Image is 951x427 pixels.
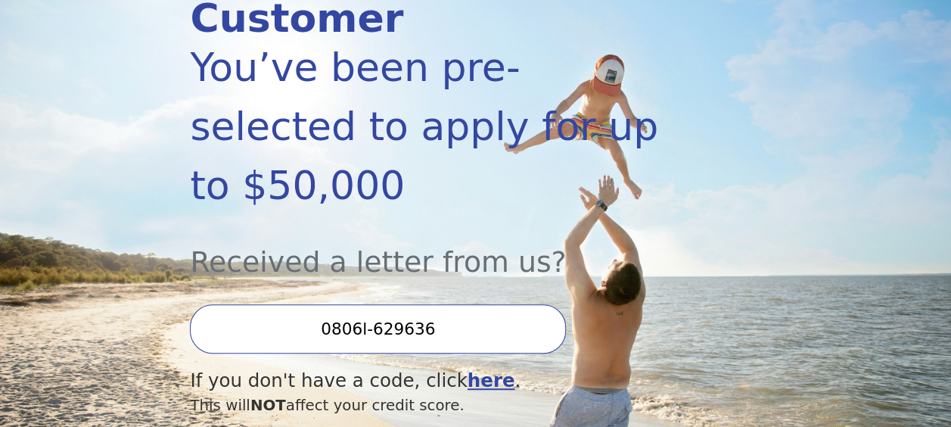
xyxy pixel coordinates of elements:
div: This will affect your credit score. [190,394,675,417]
input: Enter your Offer Code: [190,304,566,354]
div: If you don't have a code, click . [190,367,675,395]
div: You’ve been pre-selected to apply for up to $50,000 [190,38,675,215]
span: NOT [250,397,286,414]
div: Received a letter from us? [190,215,675,284]
a: here [468,369,515,391]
